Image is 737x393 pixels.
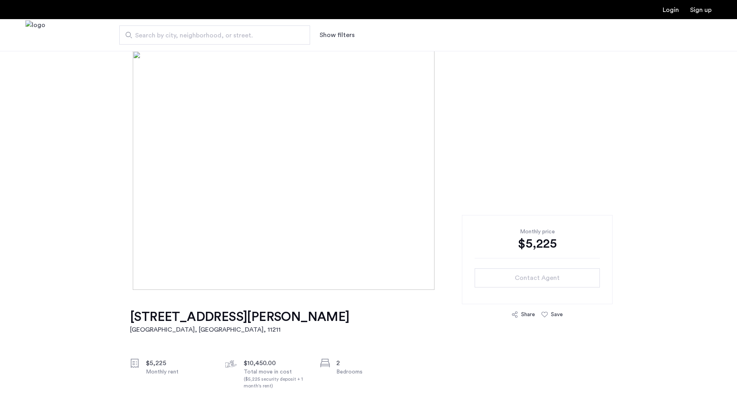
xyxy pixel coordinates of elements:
div: $10,450.00 [244,358,310,368]
span: Search by city, neighborhood, or street. [135,31,288,40]
a: [STREET_ADDRESS][PERSON_NAME][GEOGRAPHIC_DATA], [GEOGRAPHIC_DATA], 11211 [130,309,349,334]
div: $5,225 [146,358,213,368]
div: Total move in cost [244,368,310,389]
h1: [STREET_ADDRESS][PERSON_NAME] [130,309,349,325]
input: Apartment Search [119,25,310,45]
div: $5,225 [475,236,600,252]
div: Monthly rent [146,368,213,376]
h2: [GEOGRAPHIC_DATA], [GEOGRAPHIC_DATA] , 11211 [130,325,349,334]
div: 2 [336,358,403,368]
div: Bedrooms [336,368,403,376]
div: Monthly price [475,228,600,236]
img: [object%20Object] [133,51,605,290]
a: Login [663,7,679,13]
a: Registration [690,7,712,13]
div: ($5,225 security deposit + 1 month's rent) [244,376,310,389]
a: Cazamio Logo [25,20,45,50]
span: Contact Agent [515,273,560,283]
button: button [475,268,600,287]
button: Show or hide filters [320,30,355,40]
img: logo [25,20,45,50]
div: Share [521,311,535,319]
div: Save [551,311,563,319]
